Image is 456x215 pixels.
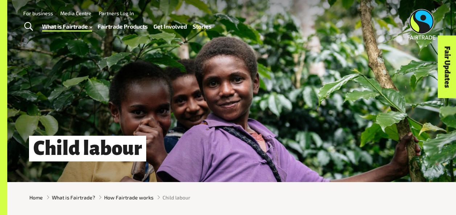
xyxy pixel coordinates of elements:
[163,194,190,201] span: Child labour
[23,10,53,16] a: For business
[153,21,187,31] a: Get Involved
[20,18,37,36] a: Toggle Search
[60,10,91,16] a: Media Centre
[408,9,436,39] img: Fairtrade Australia New Zealand logo
[193,21,211,31] a: Stories
[29,136,146,161] h1: Child labour
[42,21,92,31] a: What is Fairtrade
[29,194,43,201] a: Home
[52,194,95,201] a: What is Fairtrade?
[98,21,148,31] a: Fairtrade Products
[99,10,134,16] a: Partners Log In
[104,194,153,201] a: How Fairtrade works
